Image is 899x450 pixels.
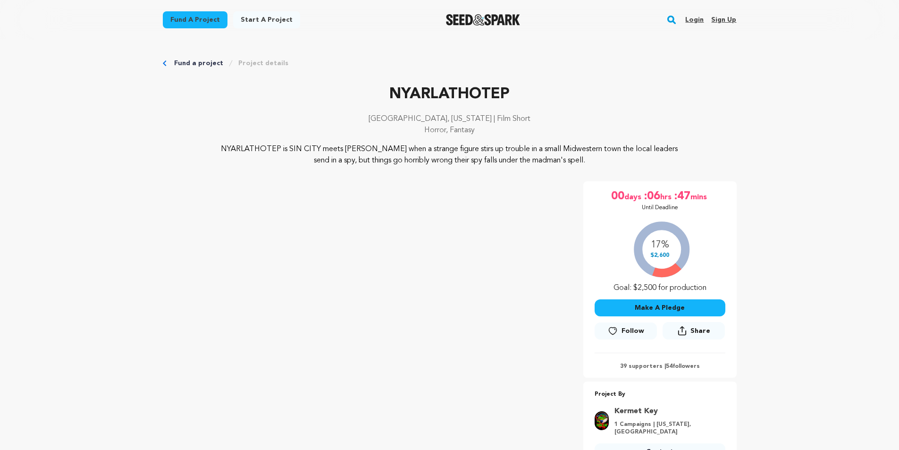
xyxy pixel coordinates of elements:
button: Make A Pledge [595,299,725,316]
a: Sign up [711,12,736,27]
a: Follow [595,323,657,340]
p: NYARLATHOTEP is SIN CITY meets [PERSON_NAME] when a strange figure stirs up trouble in a small Mi... [220,144,679,166]
p: [GEOGRAPHIC_DATA], [US_STATE] | Film Short [163,113,737,125]
p: Until Deadline [642,204,678,212]
p: Project By [595,389,725,400]
span: 00 [611,189,624,204]
span: mins [690,189,709,204]
span: 54 [666,364,672,369]
a: Start a project [233,11,300,28]
a: Project details [238,59,288,68]
span: :47 [673,189,690,204]
p: Horror, Fantasy [163,125,737,136]
div: Breadcrumb [163,59,737,68]
p: NYARLATHOTEP [163,83,737,106]
a: Fund a project [163,11,227,28]
a: Login [685,12,704,27]
span: days [624,189,643,204]
p: 1 Campaigns | [US_STATE], [GEOGRAPHIC_DATA] [614,421,720,436]
a: Seed&Spark Homepage [446,14,520,25]
span: hrs [660,189,673,204]
p: 39 supporters | followers [595,363,725,370]
img: 95bb94b78b941d48.png [595,411,609,430]
button: Share [663,322,725,340]
span: :06 [643,189,660,204]
a: Goto Kermet Key profile [614,406,720,417]
span: Share [663,322,725,343]
img: Seed&Spark Logo Dark Mode [446,14,520,25]
span: Share [690,326,710,336]
a: Fund a project [174,59,223,68]
span: Follow [622,326,644,336]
